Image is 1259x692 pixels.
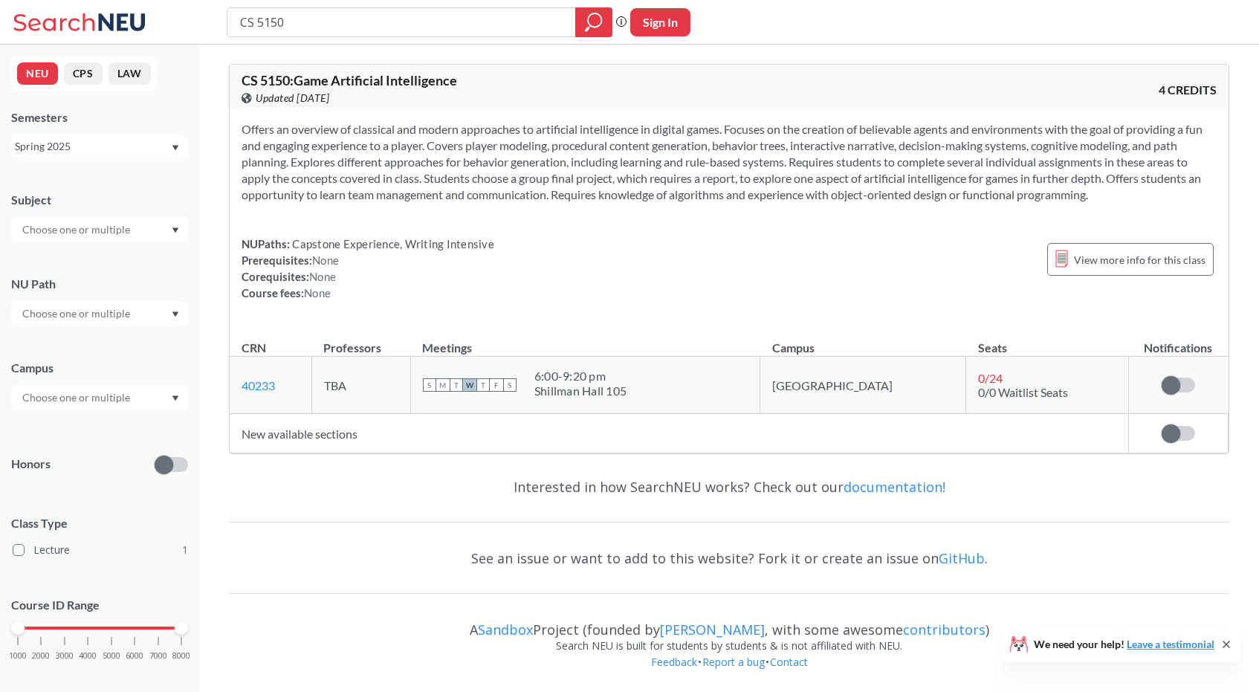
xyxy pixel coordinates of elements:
[760,325,966,357] th: Campus
[172,145,179,151] svg: Dropdown arrow
[229,537,1229,580] div: See an issue or want to add to this website? Fork it or create an issue on .
[172,395,179,401] svg: Dropdown arrow
[312,253,339,267] span: None
[32,652,50,660] span: 2000
[11,109,188,126] div: Semesters
[79,652,97,660] span: 4000
[534,369,627,384] div: 6:00 - 9:20 pm
[939,549,985,567] a: GitHub
[11,456,51,473] p: Honors
[309,270,336,283] span: None
[103,652,120,660] span: 5000
[15,389,140,407] input: Choose one or multiple
[230,414,1128,453] td: New available sections
[290,237,494,250] span: Capstone Experience, Writing Intensive
[844,478,945,496] a: documentation!
[11,597,188,614] p: Course ID Range
[11,217,188,242] div: Dropdown arrow
[1127,638,1214,650] a: Leave a testimonial
[478,621,533,638] a: Sandbox
[490,378,503,392] span: F
[172,311,179,317] svg: Dropdown arrow
[11,192,188,208] div: Subject
[423,378,436,392] span: S
[11,385,188,410] div: Dropdown arrow
[242,121,1217,203] section: Offers an overview of classical and modern approaches to artificial intelligence in digital games...
[11,515,188,531] span: Class Type
[575,7,612,37] div: magnifying glass
[229,638,1229,654] div: Search NEU is built for students by students & is not affiliated with NEU.
[311,357,410,414] td: TBA
[436,378,450,392] span: M
[1128,325,1228,357] th: Notifications
[13,540,188,560] label: Lecture
[239,10,565,35] input: Class, professor, course number, "phrase"
[311,325,410,357] th: Professors
[450,378,463,392] span: T
[476,378,490,392] span: T
[769,655,809,669] a: Contact
[534,384,627,398] div: Shillman Hall 105
[11,360,188,376] div: Campus
[503,378,517,392] span: S
[64,62,103,85] button: CPS
[1034,639,1214,650] span: We need your help!
[172,227,179,233] svg: Dropdown arrow
[630,8,690,36] button: Sign In
[242,340,266,356] div: CRN
[304,286,331,300] span: None
[11,135,188,158] div: Spring 2025Dropdown arrow
[242,72,457,88] span: CS 5150 : Game Artificial Intelligence
[463,378,476,392] span: W
[11,276,188,292] div: NU Path
[903,621,985,638] a: contributors
[229,465,1229,508] div: Interested in how SearchNEU works? Check out our
[585,12,603,33] svg: magnifying glass
[172,652,190,660] span: 8000
[256,90,329,106] span: Updated [DATE]
[15,138,170,155] div: Spring 2025
[9,652,27,660] span: 1000
[17,62,58,85] button: NEU
[11,301,188,326] div: Dropdown arrow
[229,608,1229,638] div: A Project (founded by , with some awesome )
[410,325,760,357] th: Meetings
[978,371,1003,385] span: 0 / 24
[650,655,698,669] a: Feedback
[126,652,143,660] span: 6000
[1159,82,1217,98] span: 4 CREDITS
[182,542,188,558] span: 1
[966,325,1129,357] th: Seats
[1074,250,1205,269] span: View more info for this class
[56,652,74,660] span: 3000
[242,236,494,301] div: NUPaths: Prerequisites: Corequisites: Course fees:
[109,62,151,85] button: LAW
[978,385,1068,399] span: 0/0 Waitlist Seats
[15,305,140,323] input: Choose one or multiple
[149,652,167,660] span: 7000
[702,655,766,669] a: Report a bug
[15,221,140,239] input: Choose one or multiple
[660,621,765,638] a: [PERSON_NAME]
[242,378,275,392] a: 40233
[760,357,966,414] td: [GEOGRAPHIC_DATA]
